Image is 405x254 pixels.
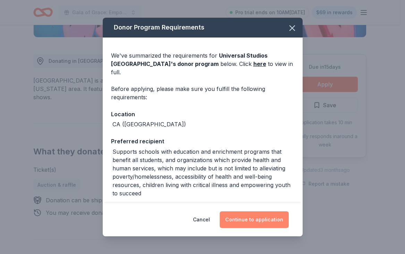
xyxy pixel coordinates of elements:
div: CA ([GEOGRAPHIC_DATA]) [112,120,186,128]
div: Donor Program Requirements [103,18,303,37]
a: here [253,60,266,68]
div: Before applying, please make sure you fulfill the following requirements: [111,85,294,101]
div: We've summarized the requirements for below. Click to view in full. [111,51,294,76]
div: Preferred recipient [111,137,294,146]
div: Supports schools with education and enrichment programs that benefit all students, and organizati... [112,147,294,197]
button: Cancel [193,211,210,228]
button: Continue to application [220,211,289,228]
div: Location [111,110,294,119]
